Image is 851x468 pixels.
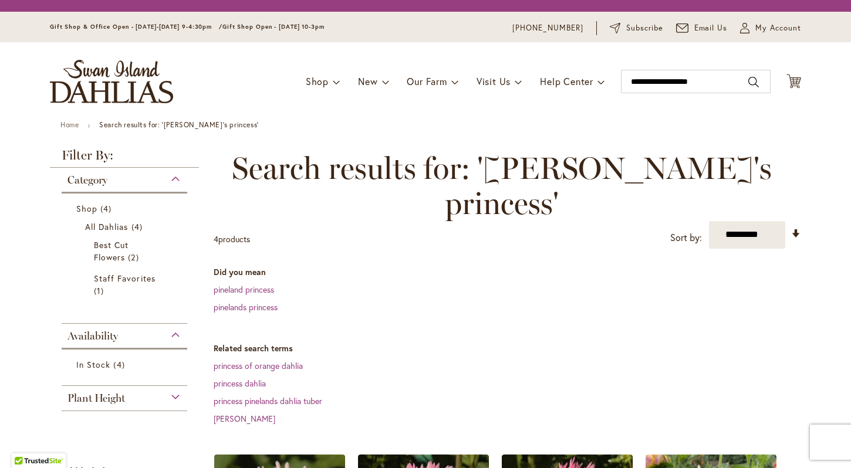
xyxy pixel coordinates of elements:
[50,23,222,30] span: Gift Shop & Office Open - [DATE]-[DATE] 9-4:30pm /
[540,75,593,87] span: Help Center
[85,221,129,232] span: All Dahlias
[76,202,175,215] a: Shop
[214,378,266,389] a: princess dahlia
[755,22,801,34] span: My Account
[50,149,199,168] strong: Filter By:
[60,120,79,129] a: Home
[214,233,218,245] span: 4
[94,239,129,263] span: Best Cut Flowers
[214,284,274,295] a: pineland princess
[306,75,329,87] span: Shop
[94,284,107,297] span: 1
[99,120,259,129] strong: Search results for: '[PERSON_NAME]'s princess'
[76,358,175,371] a: In Stock 4
[50,60,173,103] a: store logo
[214,413,275,424] a: [PERSON_NAME]
[67,330,118,342] span: Availability
[676,22,728,34] a: Email Us
[94,239,158,263] a: Best Cut Flowers
[214,360,303,371] a: princess of orange dahlia
[100,202,114,215] span: 4
[85,221,167,233] a: All Dahlias
[76,203,97,214] span: Shop
[214,151,789,221] span: Search results for: '[PERSON_NAME]'s princess'
[214,230,250,249] p: products
[670,227,702,249] label: Sort by:
[113,358,127,371] span: 4
[740,22,801,34] button: My Account
[748,73,759,91] button: Search
[94,273,156,284] span: Staff Favorites
[407,75,447,87] span: Our Farm
[694,22,728,34] span: Email Us
[94,272,158,297] a: Staff Favorites
[358,75,377,87] span: New
[214,395,322,406] a: princess pinelands dahlia tuber
[512,22,583,34] a: [PHONE_NUMBER]
[76,359,110,370] span: In Stock
[67,392,125,405] span: Plant Height
[626,22,663,34] span: Subscribe
[222,23,325,30] span: Gift Shop Open - [DATE] 10-3pm
[214,266,801,278] dt: Did you mean
[610,22,663,34] a: Subscribe
[477,75,511,87] span: Visit Us
[214,342,801,354] dt: Related search terms
[67,174,107,186] span: Category
[131,221,146,233] span: 4
[128,251,141,263] span: 2
[214,301,278,313] a: pinelands princess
